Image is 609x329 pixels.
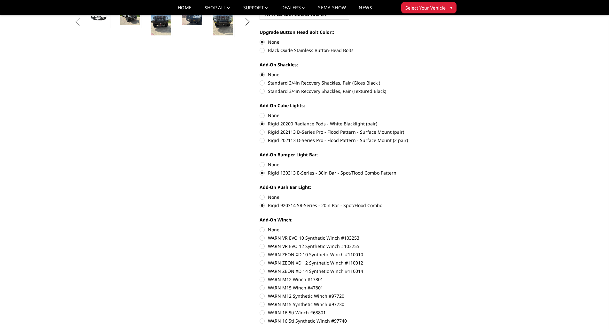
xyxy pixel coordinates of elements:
label: None [260,112,436,119]
label: WARN VR EVO 12 Synthetic Winch #103255 [260,243,436,250]
img: 2024-2025 GMC 2500-3500 - A2 Series - Sport Front Bumper (winch mount) [151,9,171,35]
label: None [260,71,436,78]
button: Select Your Vehicle [401,2,457,13]
label: Add-On Push Bar Light: [260,184,436,191]
label: Rigid 202113 D-Series Pro - Flood Pattern - Surface Mount (2 pair) [260,137,436,144]
label: Add-On Cube Lights: [260,102,436,109]
label: WARN M12 Winch #17801 [260,276,436,283]
label: None [260,194,436,200]
a: Home [178,5,191,15]
a: Support [243,5,269,15]
a: News [359,5,372,15]
label: None [260,226,436,233]
label: Add-On Bumper Light Bar: [260,151,436,158]
img: 2024-2025 GMC 2500-3500 - A2 Series - Sport Front Bumper (winch mount) [182,10,202,25]
a: Dealers [281,5,306,15]
label: WARN 16.5ti Synthetic Winch #97740 [260,318,436,324]
label: WARN ZEON XD 10 Synthetic Winch #110010 [260,251,436,258]
label: Black Oxide Stainless Button-Head Bolts [260,47,436,54]
label: Rigid 130313 E-Series - 30in Bar - Spot/Flood Combo Pattern [260,169,436,176]
label: Standard 3/4in Recovery Shackles, Pair (Textured Black) [260,88,436,94]
img: 2024-2025 GMC 2500-3500 - A2 Series - Sport Front Bumper (winch mount) [213,9,233,35]
span: ▾ [450,4,452,11]
label: Standard 3/4in Recovery Shackles, Pair (Gloss Black ) [260,79,436,86]
label: Upgrade Button Head Bolt Color:: [260,29,436,35]
label: None [260,39,436,45]
img: 2024-2025 GMC 2500-3500 - A2 Series - Sport Front Bumper (winch mount) [120,10,140,25]
label: WARN ZEON XD 12 Synthetic Winch #110012 [260,259,436,266]
a: shop all [205,5,230,15]
label: Add-On Shackles: [260,61,436,68]
label: Rigid 20200 Radiance Pods - White Blacklight (pair) [260,120,436,127]
label: WARN M15 Winch #47801 [260,284,436,291]
label: Rigid 920314 SR-Series - 20in Bar - Spot/Flood Combo [260,202,436,209]
a: SEMA Show [318,5,346,15]
label: WARN VR EVO 10 Synthetic Winch #103253 [260,235,436,241]
label: WARN ZEON XD 14 Synthetic Winch #110014 [260,268,436,274]
label: WARN M12 Synthetic Winch #97720 [260,293,436,299]
label: WARN M15 Synthetic Winch #97730 [260,301,436,308]
button: Next [243,17,252,27]
button: Previous [73,17,82,27]
label: None [260,161,436,168]
span: Select Your Vehicle [405,4,446,11]
label: Rigid 202113 D-Series Pro - Flood Pattern - Surface Mount (pair) [260,129,436,135]
label: Add-On Winch: [260,216,436,223]
label: WARN 16.5ti Winch #68801 [260,309,436,316]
